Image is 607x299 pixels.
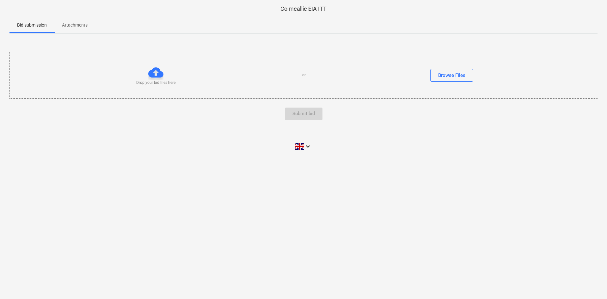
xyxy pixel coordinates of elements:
p: Bid submission [17,22,47,28]
p: Colmeallie EIA ITT [9,5,598,13]
p: Drop your bid files here [136,80,175,85]
p: Attachments [62,22,88,28]
i: keyboard_arrow_down [304,143,312,150]
button: Browse Files [430,69,473,82]
div: Browse Files [438,71,465,79]
p: or [302,72,306,78]
div: Drop your bid files hereorBrowse Files [9,52,598,98]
